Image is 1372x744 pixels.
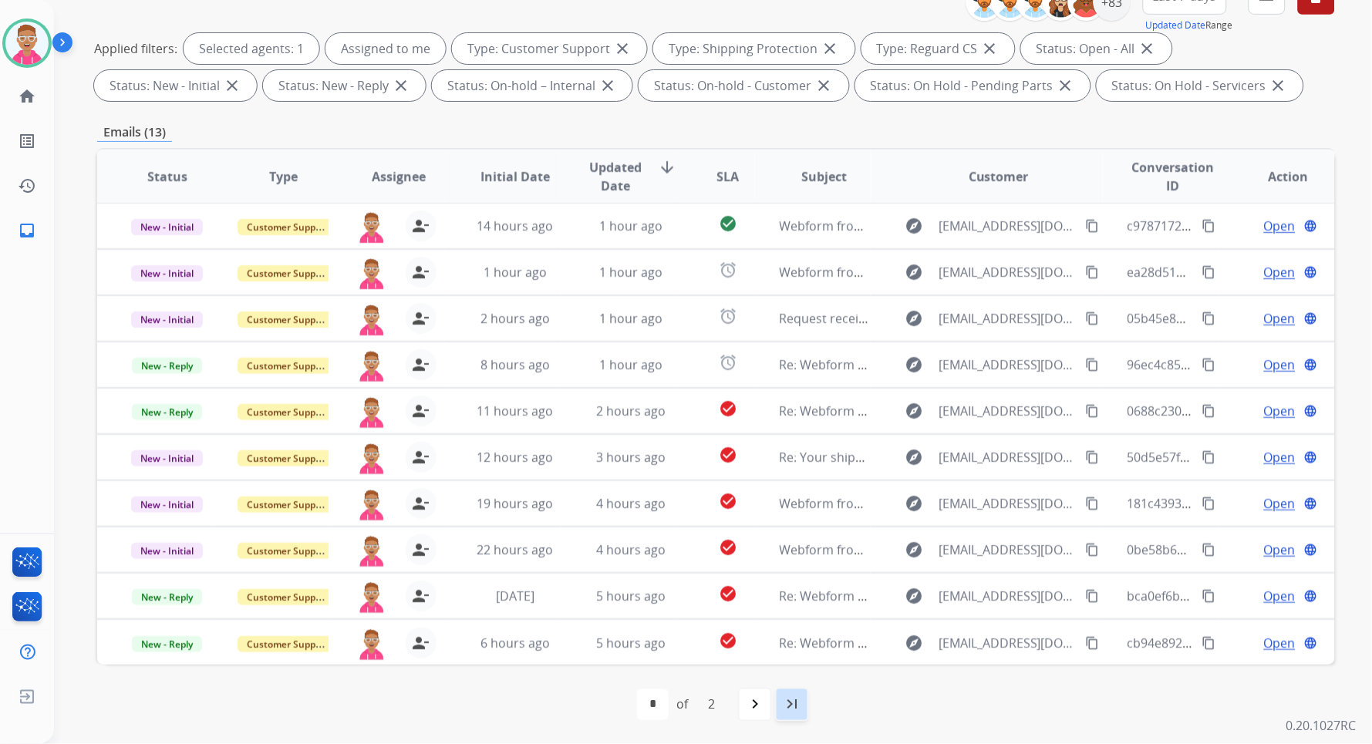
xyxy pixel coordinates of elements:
[18,87,36,106] mat-icon: home
[1138,39,1157,58] mat-icon: close
[238,497,338,513] span: Customer Support
[477,217,554,234] span: 14 hours ago
[238,450,338,466] span: Customer Support
[597,635,666,651] span: 5 hours ago
[1304,311,1318,325] mat-icon: language
[969,167,1029,186] span: Customer
[477,449,554,466] span: 12 hours ago
[821,39,840,58] mat-icon: close
[598,76,617,95] mat-icon: close
[238,311,338,328] span: Customer Support
[412,494,430,513] mat-icon: person_remove
[147,167,187,186] span: Status
[861,33,1015,64] div: Type: Reguard CS
[1086,311,1100,325] mat-icon: content_copy
[719,492,737,510] mat-icon: check_circle
[600,264,663,281] span: 1 hour ago
[815,76,834,95] mat-icon: close
[131,311,203,328] span: New - Initial
[1128,635,1362,651] span: cb94e892-2e4e-48e9-91e5-af3928a6222a
[131,219,203,235] span: New - Initial
[981,39,1000,58] mat-icon: close
[412,634,430,652] mat-icon: person_remove
[1202,311,1216,325] mat-icon: content_copy
[131,450,203,466] span: New - Initial
[1202,636,1216,650] mat-icon: content_copy
[905,217,923,235] mat-icon: explore
[1128,587,1366,604] span: bca0ef6b-4db8-4297-86d5-4de3e35ea70e
[412,309,430,328] mat-icon: person_remove
[480,635,550,651] span: 6 hours ago
[1202,589,1216,603] mat-icon: content_copy
[1128,495,1366,512] span: 181c4393-a907-4ae9-8a67-5b22e99191b1
[1086,358,1100,372] mat-icon: content_copy
[496,587,534,604] span: [DATE]
[1304,497,1318,510] mat-icon: language
[1097,70,1303,101] div: Status: On Hold - Servicers
[802,167,848,186] span: Subject
[780,449,1158,466] span: Re: Your shipping protection plan has been successfully canceled
[1086,219,1100,233] mat-icon: content_copy
[356,488,387,520] img: agent-avatar
[1128,217,1360,234] span: c9787172-cd3f-415e-9673-be10fd218707
[597,541,666,558] span: 4 hours ago
[1304,543,1318,557] mat-icon: language
[238,404,338,420] span: Customer Support
[1264,448,1296,466] span: Open
[1128,264,1368,281] span: ea28d51e-4015-40a0-8245-836ed65de95d
[586,158,646,195] span: Updated Date
[18,177,36,195] mat-icon: history
[1304,589,1318,603] mat-icon: language
[131,543,203,559] span: New - Initial
[1264,355,1296,374] span: Open
[600,217,663,234] span: 1 hour ago
[1128,541,1366,558] span: 0be58b69-3717-4234-b480-c3202dfb4b37
[1264,494,1296,513] span: Open
[1202,497,1216,510] mat-icon: content_copy
[1146,19,1233,32] span: Range
[939,494,1077,513] span: [EMAIL_ADDRESS][DOMAIN_NAME]
[719,399,737,418] mat-icon: check_circle
[939,309,1077,328] span: [EMAIL_ADDRESS][DOMAIN_NAME]
[780,264,1129,281] span: Webform from [EMAIL_ADDRESS][DOMAIN_NAME] on [DATE]
[719,538,737,557] mat-icon: check_circle
[600,356,663,373] span: 1 hour ago
[238,589,338,605] span: Customer Support
[480,167,550,186] span: Initial Date
[780,495,1129,512] span: Webform from [EMAIL_ADDRESS][DOMAIN_NAME] on [DATE]
[939,587,1077,605] span: [EMAIL_ADDRESS][DOMAIN_NAME]
[131,265,203,281] span: New - Initial
[372,167,426,186] span: Assignee
[356,628,387,660] img: agent-avatar
[716,167,739,186] span: SLA
[1202,358,1216,372] mat-icon: content_copy
[132,589,202,605] span: New - Reply
[1202,450,1216,464] mat-icon: content_copy
[939,402,1077,420] span: [EMAIL_ADDRESS][DOMAIN_NAME]
[1264,217,1296,235] span: Open
[1286,716,1357,735] p: 0.20.1027RC
[939,448,1077,466] span: [EMAIL_ADDRESS][DOMAIN_NAME]
[132,404,202,420] span: New - Reply
[719,631,737,650] mat-icon: check_circle
[905,540,923,559] mat-icon: explore
[356,442,387,474] img: agent-avatar
[1304,636,1318,650] mat-icon: language
[719,261,737,279] mat-icon: alarm
[783,695,801,714] mat-icon: last_page
[452,33,647,64] div: Type: Customer Support
[653,33,855,64] div: Type: Shipping Protection
[719,446,737,464] mat-icon: check_circle
[1264,587,1296,605] span: Open
[600,310,663,327] span: 1 hour ago
[1128,158,1218,195] span: Conversation ID
[1128,402,1359,419] span: 0688c230-c92b-4766-9c41-71e90cf58a4c
[780,356,1150,373] span: Re: Webform from [EMAIL_ADDRESS][DOMAIN_NAME] on [DATE]
[412,402,430,420] mat-icon: person_remove
[1021,33,1172,64] div: Status: Open - All
[1264,540,1296,559] span: Open
[746,695,764,714] mat-icon: navigate_next
[719,584,737,603] mat-icon: check_circle
[905,494,923,513] mat-icon: explore
[412,263,430,281] mat-icon: person_remove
